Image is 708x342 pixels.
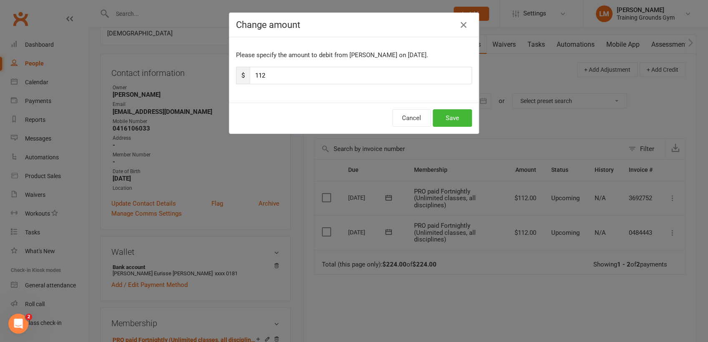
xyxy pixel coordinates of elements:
[392,109,431,127] button: Cancel
[236,50,472,60] p: Please specify the amount to debit from [PERSON_NAME] on [DATE].
[236,67,250,84] span: $
[433,109,472,127] button: Save
[236,20,472,30] h4: Change amount
[8,314,28,334] iframe: Intercom live chat
[457,18,470,32] button: Close
[25,314,32,320] span: 2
